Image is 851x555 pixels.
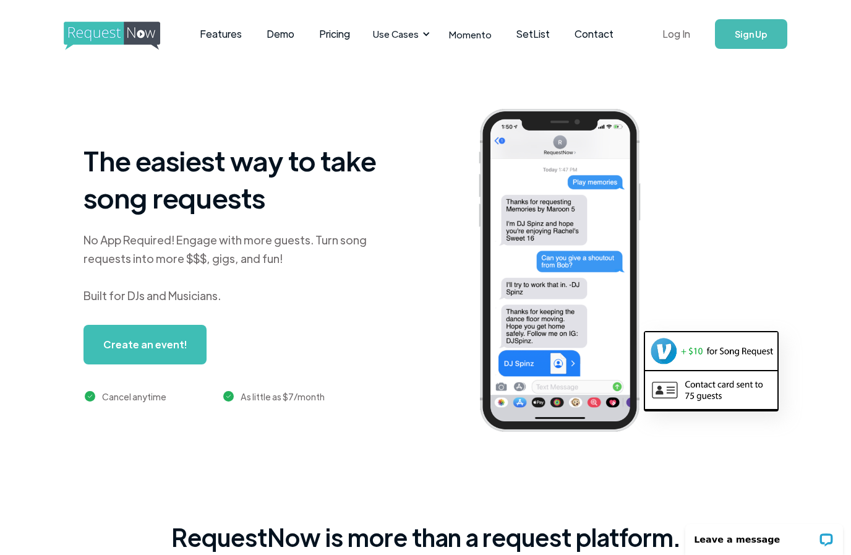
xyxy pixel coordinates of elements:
[64,22,156,46] a: home
[645,332,777,369] img: venmo screenshot
[254,15,307,53] a: Demo
[83,231,393,305] div: No App Required! Engage with more guests. Turn song requests into more $$$, gigs, and fun! Built ...
[715,19,787,49] a: Sign Up
[562,15,626,53] a: Contact
[366,15,434,53] div: Use Cases
[85,391,95,402] img: green checkmark
[241,389,325,404] div: As little as $7/month
[223,391,234,402] img: green checkmark
[373,27,419,41] div: Use Cases
[307,15,362,53] a: Pricing
[102,389,166,404] div: Cancel anytime
[64,22,183,50] img: requestnow logo
[83,142,393,216] h1: The easiest way to take song requests
[504,15,562,53] a: SetList
[650,12,703,56] a: Log In
[464,100,674,445] img: iphone screenshot
[83,325,207,364] a: Create an event!
[645,371,777,408] img: contact card example
[677,516,851,555] iframe: LiveChat chat widget
[437,16,504,53] a: Momento
[187,15,254,53] a: Features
